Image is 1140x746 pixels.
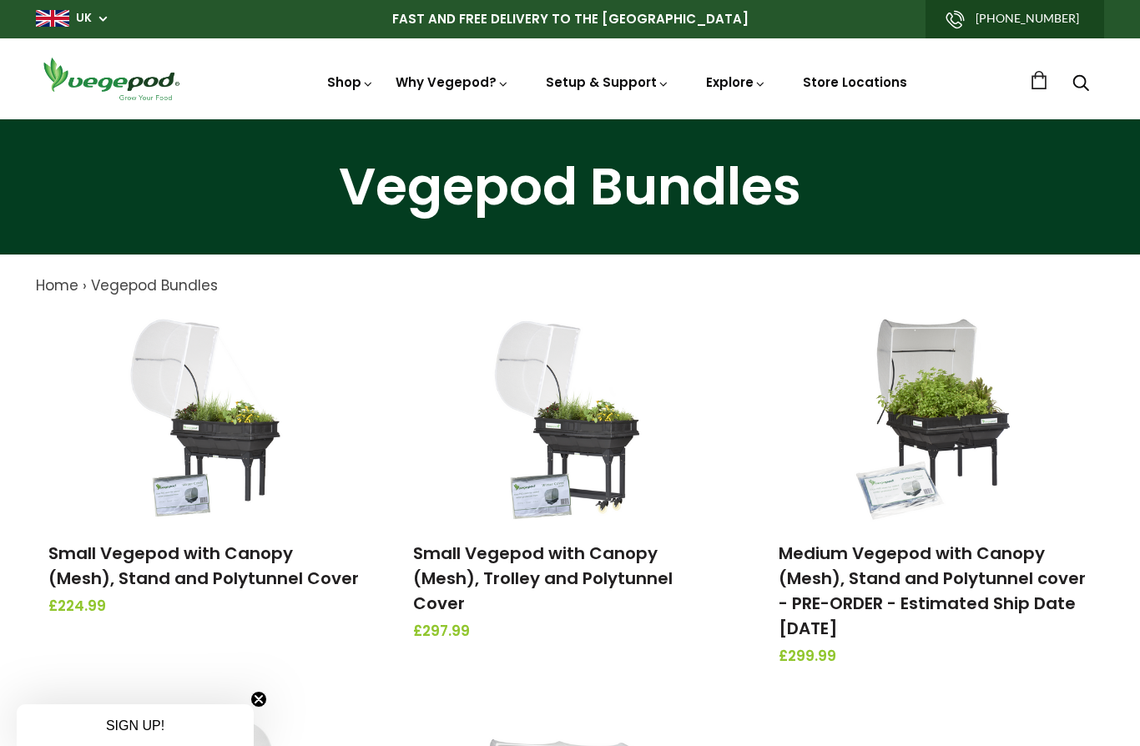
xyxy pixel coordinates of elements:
[91,275,218,295] a: Vegepod Bundles
[21,161,1119,213] h1: Vegepod Bundles
[36,10,69,27] img: gb_large.png
[106,718,164,733] span: SIGN UP!
[413,542,673,615] a: Small Vegepod with Canopy (Mesh), Trolley and Polytunnel Cover
[83,275,87,295] span: ›
[803,73,907,91] a: Store Locations
[36,275,1104,297] nav: breadcrumbs
[482,314,658,522] img: Small Vegepod with Canopy (Mesh), Trolley and Polytunnel Cover
[546,73,669,91] a: Setup & Support
[48,596,361,617] span: £224.99
[118,314,293,522] img: Small Vegepod with Canopy (Mesh), Stand and Polytunnel Cover
[36,275,78,295] a: Home
[76,10,92,27] a: UK
[250,691,267,708] button: Close teaser
[779,542,1086,640] a: Medium Vegepod with Canopy (Mesh), Stand and Polytunnel cover - PRE-ORDER - Estimated Ship Date [...
[413,621,726,643] span: £297.99
[327,73,374,91] a: Shop
[48,542,359,590] a: Small Vegepod with Canopy (Mesh), Stand and Polytunnel Cover
[396,73,509,91] a: Why Vegepod?
[36,55,186,103] img: Vegepod
[779,646,1092,668] span: £299.99
[706,73,766,91] a: Explore
[17,704,254,746] div: SIGN UP!Close teaser
[1072,76,1089,93] a: Search
[847,314,1022,522] img: Medium Vegepod with Canopy (Mesh), Stand and Polytunnel cover - PRE-ORDER - Estimated Ship Date S...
